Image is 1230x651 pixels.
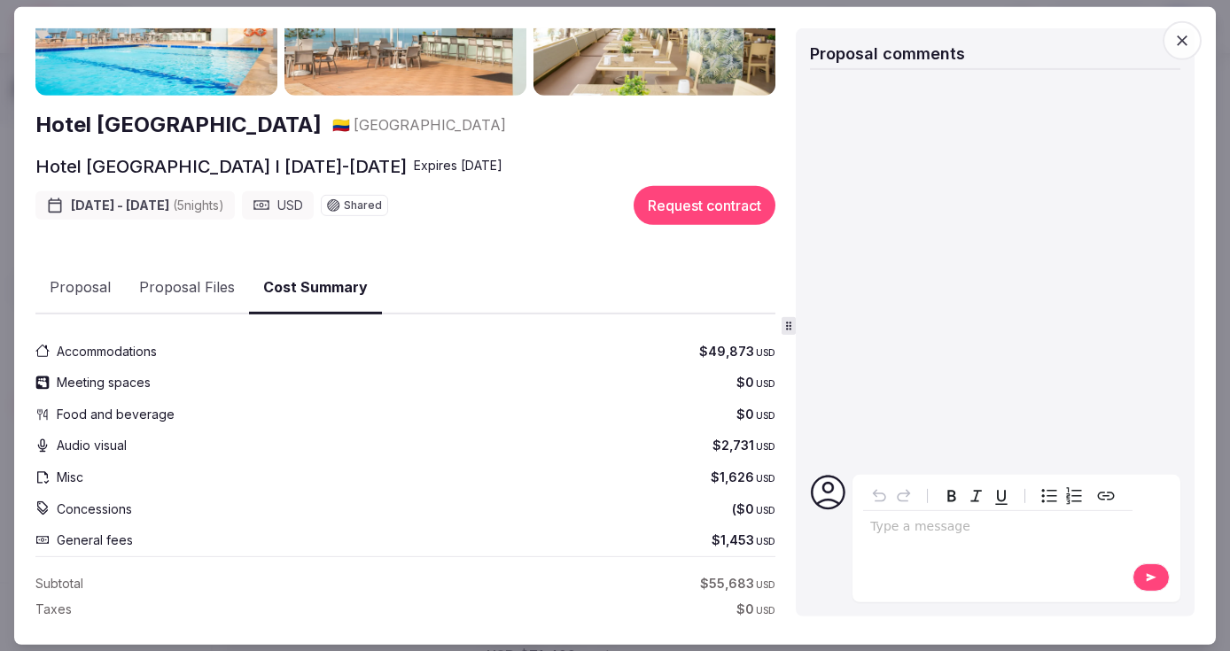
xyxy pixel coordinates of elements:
[736,601,775,618] span: $0
[939,484,964,508] button: Bold
[989,484,1014,508] button: Underline
[700,575,775,593] span: $55,683
[35,601,72,618] label: Taxes
[756,473,775,484] span: USD
[756,505,775,515] span: USD
[863,511,1133,546] div: editable markdown
[756,441,775,452] span: USD
[756,378,775,389] span: USD
[699,343,775,360] span: $49,873
[1094,484,1118,508] button: Create link
[354,115,506,135] span: [GEOGRAPHIC_DATA]
[712,437,775,454] span: $2,731
[57,374,151,391] span: Meeting spaces
[756,579,775,590] span: USD
[35,154,407,179] h2: Hotel [GEOGRAPHIC_DATA] I [DATE]-[DATE]
[732,500,736,518] span: (
[35,575,83,593] label: Subtotal
[35,110,322,140] a: Hotel [GEOGRAPHIC_DATA]
[173,198,224,213] span: ( 5 night s )
[756,410,775,421] span: USD
[712,531,775,549] span: $1,453
[1062,484,1086,508] button: Numbered list
[736,500,775,518] span: $0
[344,200,382,211] span: Shared
[125,262,249,314] button: Proposal Files
[634,186,775,225] button: Request contract
[332,115,350,135] button: 🇨🇴
[414,157,502,174] div: Expire s [DATE]
[71,197,224,214] span: [DATE] - [DATE]
[964,484,989,508] button: Italic
[736,374,775,391] span: $0
[1037,484,1062,508] button: Bulleted list
[810,43,965,62] span: Proposal comments
[57,406,175,423] span: Food and beverage
[756,605,775,616] span: USD
[57,343,157,360] span: Accommodations
[1037,484,1086,508] div: toggle group
[242,191,314,220] div: USD
[756,536,775,546] span: USD
[736,406,775,423] span: $0
[332,116,350,134] span: 🇨🇴
[57,500,132,518] span: Concessions
[35,262,125,314] button: Proposal
[249,262,382,314] button: Cost Summary
[57,531,133,549] span: General fees
[57,469,83,486] span: Misc
[711,469,775,486] span: $1,626
[756,347,775,358] span: USD
[57,437,127,454] span: Audio visual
